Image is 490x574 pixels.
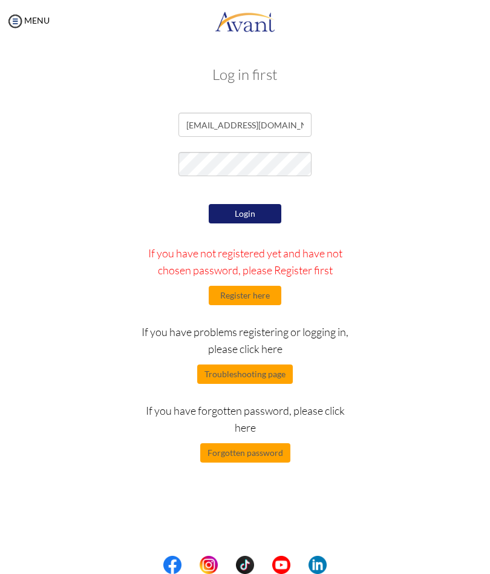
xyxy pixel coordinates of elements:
[163,556,181,574] img: fb.png
[215,3,275,39] img: logo.png
[181,556,200,574] img: blank.png
[6,12,24,30] img: icon-menu.png
[309,556,327,574] img: li.png
[236,556,254,574] img: tt.png
[290,556,309,574] img: blank.png
[200,443,290,463] button: Forgotten password
[200,556,218,574] img: in.png
[209,204,281,223] button: Login
[27,67,463,82] h3: Log in first
[141,402,350,436] p: If you have forgotten password, please click here
[6,15,50,25] a: MENU
[209,286,281,305] button: Register here
[218,556,236,574] img: blank.png
[254,556,272,574] img: blank.png
[197,365,293,384] button: Troubleshooting page
[141,245,350,279] p: If you have not registered yet and have not chosen password, please Register first
[178,113,312,137] input: Email
[272,556,290,574] img: yt.png
[141,323,350,357] p: If you have problems registering or logging in, please click here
